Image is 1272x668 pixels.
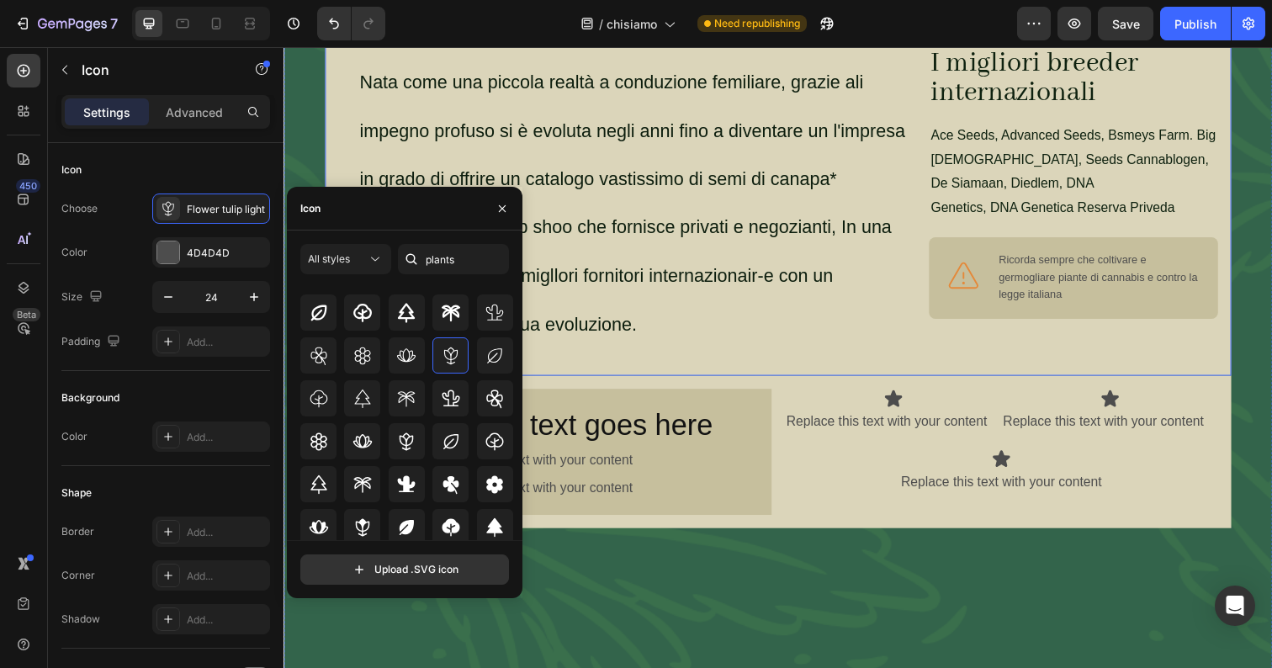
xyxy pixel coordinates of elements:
[61,201,98,216] div: Choose
[13,308,40,321] div: Beta
[166,103,223,121] p: Advanced
[398,244,509,274] input: Search icon
[660,79,952,128] p: Ace Seeds, Advanced Seeds, Bsmeys Farm. Big [DEMOGRAPHIC_DATA], Seeds Cannablogen,
[511,369,733,397] div: Replace this text with your content
[1098,7,1153,40] button: Save
[733,369,954,397] div: Replace this text with your content
[525,431,941,459] div: Replace this text with your content
[187,246,266,261] div: 4D4D4D
[300,554,509,585] button: Upload .SVG icon
[61,568,95,583] div: Corner
[110,13,118,34] p: 7
[61,485,92,501] div: Shape
[71,369,438,402] span: Your heading text goes here
[714,16,800,31] span: Need republishing
[187,525,266,540] div: Add...
[187,202,266,217] div: Flower tulip light
[61,162,82,178] div: Icon
[1215,586,1255,626] div: Open Intercom Messenger
[351,561,458,578] div: Upload .SVG icon
[7,7,125,40] button: 7
[300,244,391,274] button: All styles
[1160,7,1231,40] button: Publish
[187,569,266,584] div: Add...
[187,430,266,445] div: Add...
[284,47,1272,668] iframe: Design area
[61,286,106,309] div: Size
[187,335,266,350] div: Add...
[82,60,225,80] p: Icon
[660,152,952,177] p: Genetics, DNA Genetica Reserva Priveda
[71,364,483,408] p: ⁠⁠⁠⁠⁠⁠⁠
[730,211,933,259] span: Ricorda sempre che coltivare e germogliare piante di cannabis e contro la legge italiana
[61,331,124,353] div: Padding
[69,363,485,410] h2: Rich Text Editor. Editing area: main
[150,437,485,464] div: Replace this text with your content
[317,7,385,40] div: Undo/Redo
[300,201,321,216] div: Icon
[16,179,40,193] div: 450
[61,429,87,444] div: Color
[1112,17,1140,31] span: Save
[150,409,485,437] div: Replace this text with your content
[308,252,350,265] span: All styles
[660,128,952,152] p: De Siamaan, Diedlem, DNA
[61,390,119,406] div: Background
[83,103,130,121] p: Settings
[187,612,266,628] div: Add...
[1174,15,1216,33] div: Publish
[61,612,100,627] div: Shadow
[607,15,657,33] span: chisiamo
[61,245,87,260] div: Color
[599,15,603,33] span: /
[61,524,94,539] div: Border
